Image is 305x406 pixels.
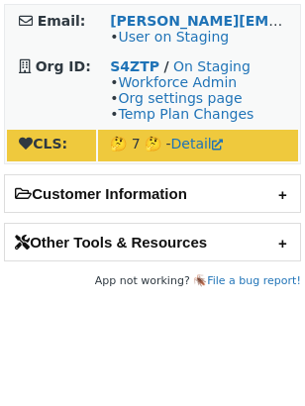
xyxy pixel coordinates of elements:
[118,74,237,90] a: Workforce Admin
[4,271,301,291] footer: App not working? 🪳
[110,74,254,122] span: • • •
[163,58,168,74] strong: /
[110,29,229,45] span: •
[19,136,67,152] strong: CLS:
[5,175,300,212] h2: Customer Information
[36,58,91,74] strong: Org ID:
[118,29,229,45] a: User on Staging
[5,224,300,260] h2: Other Tools & Resources
[207,274,301,287] a: File a bug report!
[110,58,159,74] a: S4ZTP
[171,136,223,152] a: Detail
[38,13,86,29] strong: Email:
[98,130,298,161] td: 🤔 7 🤔 -
[173,58,251,74] a: On Staging
[118,90,242,106] a: Org settings page
[118,106,254,122] a: Temp Plan Changes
